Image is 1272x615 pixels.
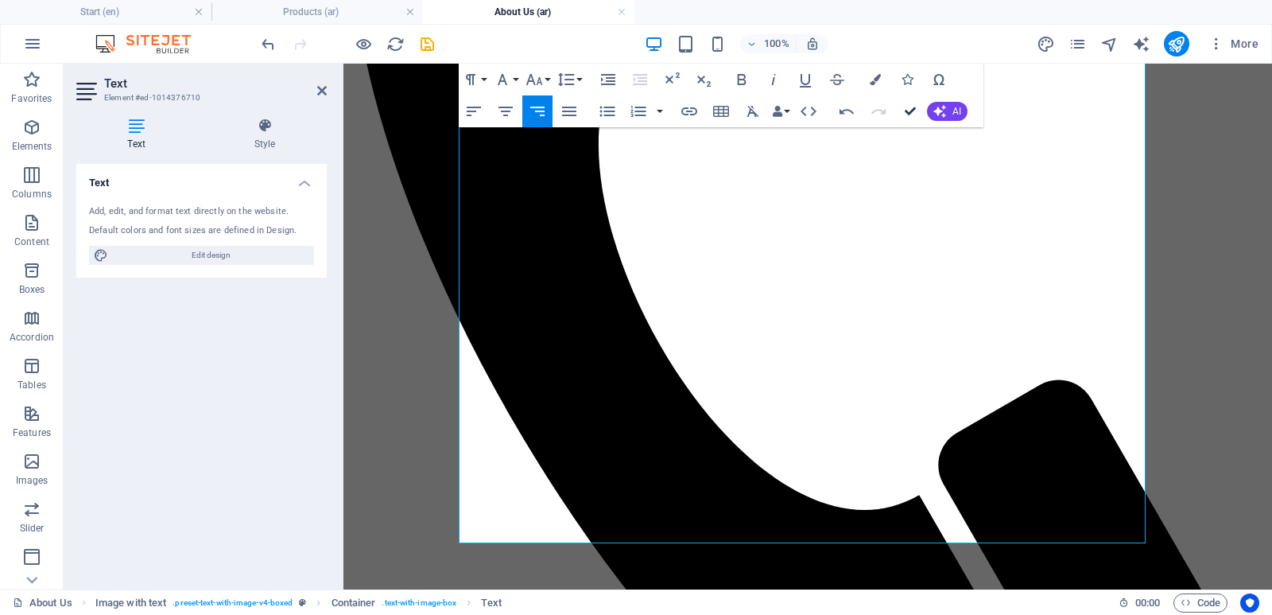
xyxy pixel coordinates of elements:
button: Insert Link [674,95,704,127]
p: Boxes [19,283,45,296]
img: Editor Logo [91,34,211,53]
button: save [417,34,436,53]
button: Unordered List [592,95,622,127]
i: Design (Ctrl+Alt+Y) [1037,35,1055,53]
p: Favorites [11,92,52,105]
p: Header [16,570,48,582]
p: Accordion [10,331,54,344]
button: HTML [793,95,824,127]
button: Special Characters [924,64,954,95]
button: More [1202,31,1265,56]
button: Subscript [688,64,719,95]
span: Edit design [113,246,309,265]
h6: 100% [764,34,789,53]
button: Edit design [89,246,314,265]
button: undo [258,34,277,53]
h6: Session time [1119,594,1161,613]
p: Elements [12,140,52,153]
button: Bold (Ctrl+B) [727,64,757,95]
button: Line Height [554,64,584,95]
p: Features [13,426,51,439]
p: Columns [12,188,52,200]
span: 00 00 [1135,594,1160,613]
button: Align Center [491,95,521,127]
span: Click to select. Double-click to edit [481,594,501,613]
button: Align Justify [554,95,584,127]
button: Paragraph Format [459,64,489,95]
h4: About Us (ar) [423,3,634,21]
button: Strikethrough [822,64,852,95]
div: Default colors and font sizes are defined in Design. [89,224,314,238]
button: Click here to leave preview mode and continue editing [354,34,373,53]
span: Code [1181,594,1220,613]
button: Increase Indent [593,64,623,95]
i: Publish [1167,35,1185,53]
button: Underline (Ctrl+U) [790,64,820,95]
button: text_generator [1132,34,1151,53]
span: More [1208,36,1258,52]
button: design [1037,34,1056,53]
button: Code [1173,594,1227,613]
button: navigator [1100,34,1119,53]
button: 100% [740,34,797,53]
p: Tables [17,379,46,391]
button: Clear Formatting [738,95,768,127]
span: Click to select. Double-click to edit [332,594,376,613]
i: AI Writer [1132,35,1150,53]
p: Slider [20,522,45,535]
a: Click to cancel selection. Double-click to open Pages [13,594,72,613]
i: Reload page [386,35,405,53]
h2: Text [104,76,327,91]
h4: Style [203,118,327,151]
button: reload [386,34,405,53]
p: Images [16,474,48,487]
button: Font Family [491,64,521,95]
span: . text-with-image-box [382,594,456,613]
h4: Text [76,118,203,151]
button: Decrease Indent [625,64,655,95]
i: On resize automatically adjust zoom level to fit chosen device. [805,37,820,51]
i: Navigator [1100,35,1119,53]
h4: Text [76,164,327,193]
button: Ordered List [653,95,666,127]
span: . preset-text-with-image-v4-boxed [173,594,293,613]
p: Content [14,235,49,248]
button: Colors [860,64,890,95]
i: Pages (Ctrl+Alt+S) [1068,35,1087,53]
button: Insert Table [706,95,736,127]
button: Align Left [459,95,489,127]
button: Redo (Ctrl+Shift+Z) [863,95,894,127]
div: Add, edit, and format text directly on the website. [89,205,314,219]
button: Data Bindings [770,95,792,127]
span: AI [952,107,961,116]
button: Icons [892,64,922,95]
button: Confirm (Ctrl+⏎) [895,95,925,127]
button: Ordered List [623,95,653,127]
button: Undo (Ctrl+Z) [832,95,862,127]
button: publish [1164,31,1189,56]
button: AI [927,102,968,121]
nav: breadcrumb [95,594,502,613]
span: Click to select. Double-click to edit [95,594,166,613]
h3: Element #ed-1014376710 [104,91,295,105]
h4: Products (ar) [211,3,423,21]
button: Superscript [657,64,687,95]
button: pages [1068,34,1088,53]
button: Font Size [522,64,553,95]
button: Italic (Ctrl+I) [758,64,789,95]
button: Usercentrics [1240,594,1259,613]
i: This element is a customizable preset [299,598,306,607]
i: Undo: Change text (Ctrl+Z) [259,35,277,53]
i: Save (Ctrl+S) [418,35,436,53]
span: : [1146,597,1149,609]
button: Align Right [522,95,553,127]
